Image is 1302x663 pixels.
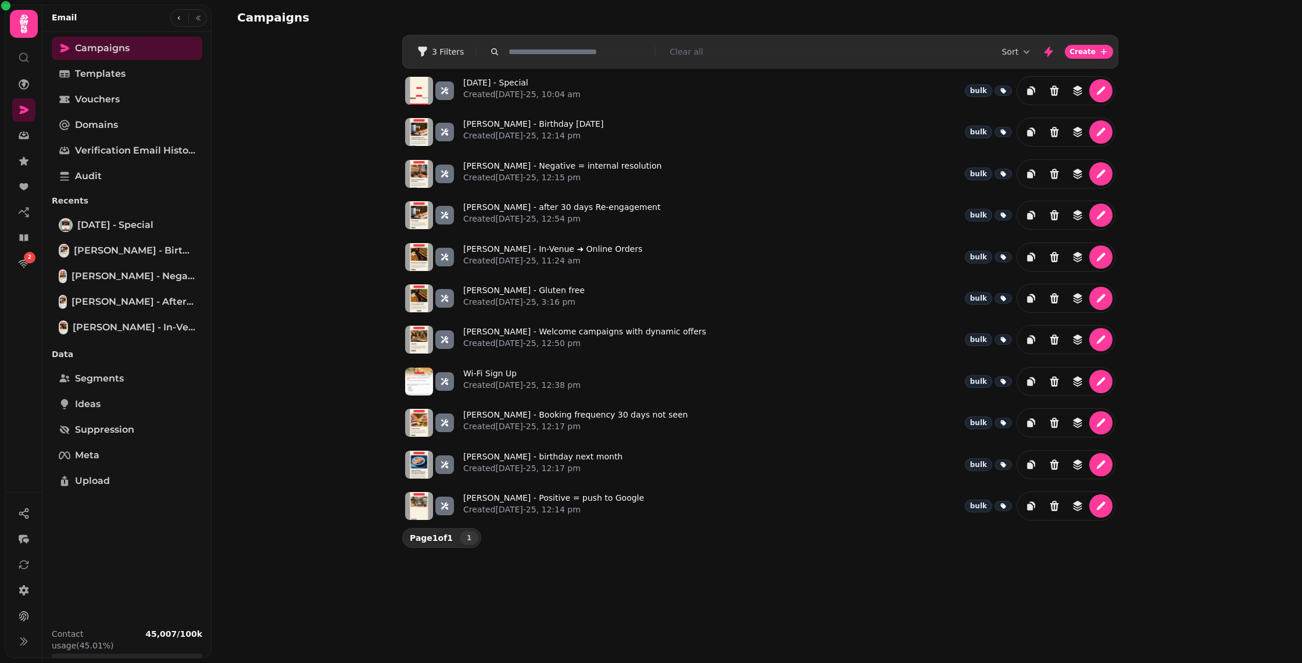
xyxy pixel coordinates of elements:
[71,269,195,283] span: [PERSON_NAME] - Negative = internal resolution
[1065,45,1113,59] button: Create
[1089,494,1113,518] button: edit
[75,448,99,462] span: Meta
[1089,79,1113,102] button: edit
[1069,48,1096,55] span: Create
[965,84,992,97] div: bulk
[463,88,581,100] p: Created [DATE]-25, 10:04 am
[52,165,202,188] a: Audit
[1020,494,1043,518] button: duplicate
[463,201,660,229] a: [PERSON_NAME] - after 30 days Re-engagementCreated[DATE]-25, 12:54 pm
[60,219,71,231] img: Labor Day - Special
[463,368,581,395] a: Wi-Fi Sign UpCreated[DATE]-25, 12:38 pm
[1043,79,1066,102] button: Delete
[1089,453,1113,476] button: edit
[1043,494,1066,518] button: Delete
[52,344,202,365] p: Data
[1020,162,1043,186] button: duplicate
[1020,204,1043,227] button: duplicate
[52,444,202,467] a: Meta
[75,423,134,437] span: Suppression
[1043,120,1066,144] button: Delete
[52,628,141,651] p: Contact usage (45.01%)
[1043,287,1066,310] button: Delete
[965,333,992,346] div: bulk
[1066,79,1089,102] button: revisions
[52,37,202,60] a: Campaigns
[463,326,706,354] a: [PERSON_NAME] - Welcome campaigns with dynamic offersCreated[DATE]-25, 12:50 pm
[1020,411,1043,434] button: duplicate
[52,265,202,288] a: Suram - Negative = internal resolution[PERSON_NAME] - Negative = internal resolution
[1089,204,1113,227] button: edit
[1043,162,1066,186] button: Delete
[463,130,603,141] p: Created [DATE]-25, 12:14 pm
[1089,245,1113,269] button: edit
[1066,328,1089,351] button: revisions
[965,126,992,138] div: bulk
[405,368,433,395] img: aHR0cHM6Ly9zdGFtcGVkZS1zZXJ2aWNlLXByb2QtdGVtcGxhdGUtcHJldmlld3MuczMuZXUtd2VzdC0xLmFtYXpvbmF3cy5jb...
[52,418,202,441] a: Suppression
[237,9,460,26] h2: Campaigns
[1043,453,1066,476] button: Delete
[1066,120,1089,144] button: revisions
[464,534,474,541] span: 1
[60,322,67,333] img: Suram - In-Venue ➜ Online Orders
[405,243,433,271] img: aHR0cHM6Ly9zdGFtcGVkZS1zZXJ2aWNlLXByb2QtdGVtcGxhdGUtcHJldmlld3MuczMuZXUtd2VzdC0xLmFtYXpvbmF3cy5jb...
[432,48,464,56] span: 3 Filters
[1020,328,1043,351] button: duplicate
[52,393,202,416] a: Ideas
[405,77,433,105] img: aHR0cHM6Ly9zdGFtcGVkZS1zZXJ2aWNlLXByb2QtdGVtcGxhdGUtcHJldmlld3MuczMuZXUtd2VzdC0xLmFtYXpvbmF3cy5jb...
[1043,328,1066,351] button: Delete
[463,409,688,437] a: [PERSON_NAME] - Booking frequency 30 days not seenCreated[DATE]-25, 12:17 pm
[75,169,102,183] span: Audit
[405,201,433,229] img: aHR0cHM6Ly9zdGFtcGVkZS1zZXJ2aWNlLXByb2QtdGVtcGxhdGUtcHJldmlld3MuczMuZXUtd2VzdC0xLmFtYXpvbmF3cy5jb...
[460,531,478,545] button: 1
[60,270,66,282] img: Suram - Negative = internal resolution
[74,244,195,258] span: [PERSON_NAME] - Birthday [DATE]
[1089,120,1113,144] button: edit
[463,243,642,271] a: [PERSON_NAME] - In-Venue ➜ Online OrdersCreated[DATE]-25, 11:24 am
[75,397,101,411] span: Ideas
[405,409,433,437] img: aHR0cHM6Ly9zdGFtcGVkZS1zZXJ2aWNlLXByb2QtdGVtcGxhdGUtcHJldmlld3MuczMuZXUtd2VzdC0xLmFtYXpvbmF3cy5jb...
[1066,494,1089,518] button: revisions
[1043,370,1066,393] button: Delete
[52,316,202,339] a: Suram - In-Venue ➜ Online Orders[PERSON_NAME] - In-Venue ➜ Online Orders
[463,172,661,183] p: Created [DATE]-25, 12:15 pm
[463,284,585,312] a: [PERSON_NAME] - Gluten freeCreated[DATE]-25, 3:16 pm
[1066,287,1089,310] button: revisions
[463,492,644,520] a: [PERSON_NAME] - Positive = push to GoogleCreated[DATE]-25, 12:14 pm
[463,255,642,266] p: Created [DATE]-25, 11:24 am
[463,504,644,515] p: Created [DATE]-25, 12:14 pm
[965,416,992,429] div: bulk
[463,379,581,391] p: Created [DATE]-25, 12:38 pm
[60,245,68,256] img: Suram - Birthday today
[405,284,433,312] img: aHR0cHM6Ly9zdGFtcGVkZS1zZXJ2aWNlLXByb2QtdGVtcGxhdGUtcHJldmlld3MuczMuZXUtd2VzdC0xLmFtYXpvbmF3cy5jb...
[52,213,202,237] a: Labor Day - Special[DATE] - Special
[405,451,433,479] img: aHR0cHM6Ly9zdGFtcGVkZS1zZXJ2aWNlLXByb2QtdGVtcGxhdGUtcHJldmlld3MuczMuZXUtd2VzdC0xLmFtYXpvbmF3cy5jb...
[463,451,623,479] a: [PERSON_NAME] - birthday next monthCreated[DATE]-25, 12:17 pm
[75,92,120,106] span: Vouchers
[52,190,202,211] p: Recents
[965,209,992,222] div: bulk
[71,295,195,309] span: [PERSON_NAME] - after 30 days Re-engagement
[1020,245,1043,269] button: duplicate
[1066,204,1089,227] button: revisions
[52,139,202,162] a: Verification email history
[1066,162,1089,186] button: revisions
[77,218,153,232] span: [DATE] - Special
[52,62,202,85] a: Templates
[1020,287,1043,310] button: duplicate
[75,372,124,386] span: Segments
[965,500,992,512] div: bulk
[965,292,992,305] div: bulk
[75,41,130,55] span: Campaigns
[405,118,433,146] img: aHR0cHM6Ly9zdGFtcGVkZS1zZXJ2aWNlLXByb2QtdGVtcGxhdGUtcHJldmlld3MuczMuZXUtd2VzdC0xLmFtYXpvbmF3cy5jb...
[28,254,31,262] span: 2
[463,296,585,308] p: Created [DATE]-25, 3:16 pm
[52,469,202,493] a: Upload
[1043,411,1066,434] button: Delete
[965,458,992,471] div: bulk
[1020,79,1043,102] button: duplicate
[75,144,195,158] span: Verification email history
[407,42,473,61] button: 3 Filters
[1089,162,1113,186] button: edit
